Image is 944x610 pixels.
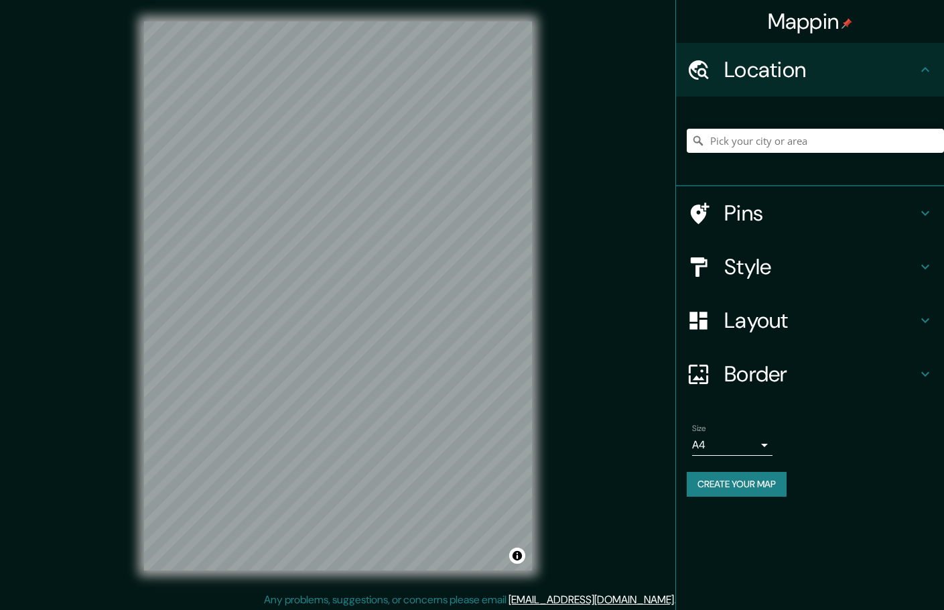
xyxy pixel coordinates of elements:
h4: Mappin [768,8,853,35]
canvas: Map [144,21,532,570]
div: Location [676,43,944,97]
button: Create your map [687,472,787,497]
input: Pick your city or area [687,129,944,153]
h4: Layout [724,307,917,334]
h4: Style [724,253,917,280]
h4: Location [724,56,917,83]
img: pin-icon.png [841,18,852,29]
a: [EMAIL_ADDRESS][DOMAIN_NAME] [509,593,674,607]
div: A4 [692,434,772,456]
h4: Pins [724,200,917,227]
div: Pins [676,186,944,240]
div: Style [676,240,944,294]
div: Border [676,347,944,401]
p: Any problems, suggestions, or concerns please email . [264,592,676,608]
h4: Border [724,361,917,387]
button: Toggle attribution [509,548,525,564]
label: Size [692,423,706,434]
div: Layout [676,294,944,347]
